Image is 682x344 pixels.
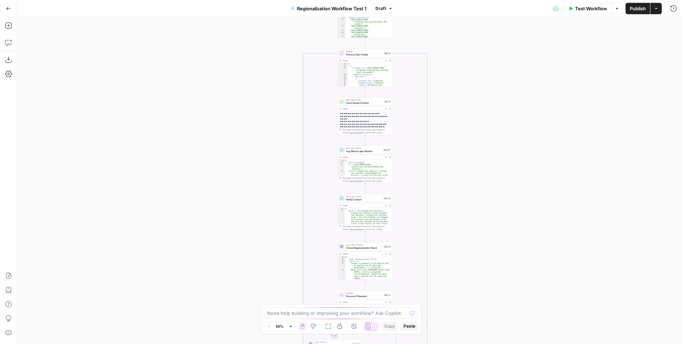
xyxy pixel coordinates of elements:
[383,148,391,151] div: Step 24
[338,36,346,40] div: 7
[364,38,366,49] g: Edge from step_30 to step_10
[337,49,393,87] div: IterationProcess Each GuideStep 10Output[ { "original_url":"[URL][DOMAIN_NAME] /us/guides/financi...
[315,341,351,344] span: LLM · GPT-4.1
[364,135,366,145] g: Edge from step_11 to step_24
[384,52,391,55] div: Step 10
[338,29,346,32] div: 5
[338,162,345,164] div: 2
[342,59,383,62] div: Output
[630,5,646,12] span: Publish
[334,328,365,339] g: Edge from step_31 to step_32
[346,198,382,201] span: Verify Content
[338,63,348,65] div: 1
[342,225,391,231] div: This output is too large & has been abbreviated for review. to view the full content.
[345,63,347,65] span: Toggle code folding, rows 1 through 1253
[338,78,348,80] div: 6
[404,323,415,329] span: Paste
[364,183,366,194] g: Edge from step_24 to step_23
[346,98,383,101] span: Web Page Scrape
[575,5,607,12] span: Test Workflow
[342,208,345,210] span: Toggle code folding, rows 1 through 3
[364,280,366,290] g: Edge from step_15 to step_31
[384,323,395,329] span: Copy
[343,256,346,258] span: Toggle code folding, rows 1 through 13
[345,78,347,80] span: Toggle code folding, rows 6 through 14
[338,32,346,36] div: 6
[346,101,383,104] span: Fetch Guide Content
[626,3,650,14] button: Publish
[342,160,345,162] span: Toggle code folding, rows 1 through 5
[338,74,348,76] div: 4
[297,5,367,12] span: Regionalization Workflow Test 1
[346,53,382,56] span: Process Each Guide
[338,256,346,258] div: 1
[346,246,382,249] span: Check Regionalization Need
[384,293,391,296] div: Step 31
[342,128,391,134] div: This output is too large & has been abbreviated for review. to view the full content.
[338,269,346,280] div: 5
[338,164,345,170] div: 3
[338,84,348,95] div: 9
[384,100,391,103] div: Step 11
[337,242,393,280] div: LLM · GPT-4.1 NanoCheck Regionalization NeedStep 15Output{ "needs_regionalization":false, "reason...
[342,156,383,158] div: Output
[364,232,366,242] g: Edge from step_23 to step_15
[338,280,346,286] div: 6
[338,160,345,162] div: 1
[346,243,382,246] span: LLM · GPT-4.1 Nano
[276,323,283,329] span: 50%
[375,5,386,12] span: Draft
[342,107,383,110] div: Output
[338,208,345,210] div: 1
[343,17,346,19] span: Toggle code folding, rows 2 through 13
[345,76,347,78] span: Toggle code folding, rows 5 through 15
[383,197,391,200] div: Step 23
[381,322,398,331] button: Copy
[346,147,382,150] span: Run Code · Python
[337,194,393,232] div: Run Code · PythonVerify ContentStep 23Output{ "content":"#\n\nExpand Your Business | Growing Your...
[338,25,346,29] div: 4
[372,4,396,13] button: Draft
[346,292,382,295] span: Condition
[338,263,346,269] div: 4
[345,74,347,76] span: Toggle code folding, rows 4 through 133
[364,87,366,97] g: Edge from step_10 to step_11
[401,322,418,331] button: Paste
[384,245,391,248] div: Step 15
[346,50,382,53] span: Iteration
[338,258,346,260] div: 2
[337,291,393,328] div: ConditionProcess If NeededStep 31Output{ "regionalization_suggestions":[ { "type":"Spelling", "lo...
[349,228,362,230] span: Copy the output
[342,301,383,303] div: Output
[564,3,611,14] button: Test Workflow
[338,17,346,19] div: 2
[349,180,362,182] span: Copy the output
[338,65,348,67] div: 2
[346,294,382,298] span: Process If Needed
[338,67,348,74] div: 3
[338,19,346,25] div: 3
[346,195,382,198] span: Run Code · Python
[342,204,383,207] div: Output
[338,82,348,84] div: 8
[338,76,348,78] div: 5
[342,177,391,182] div: This output is too large & has been abbreviated for review. to view the full content.
[337,146,393,183] div: Run Code · PythonLog Web Scrape ResultsStep 24Output{ "status":"success", "url":"[URL][DOMAIN_NAM...
[349,131,362,134] span: Copy the output
[286,3,371,14] button: Regionalization Workflow Test 1
[337,1,393,38] div: "guides_to_process":[ "[URL][DOMAIN_NAME] /financing-your-business/tools-and -guides/", "[URL][DO...
[343,260,346,263] span: Toggle code folding, rows 3 through 11
[338,260,346,263] div: 3
[345,65,347,67] span: Toggle code folding, rows 2 through 136
[338,80,348,82] div: 7
[346,149,382,153] span: Log Web Scrape Results
[342,252,383,255] div: Output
